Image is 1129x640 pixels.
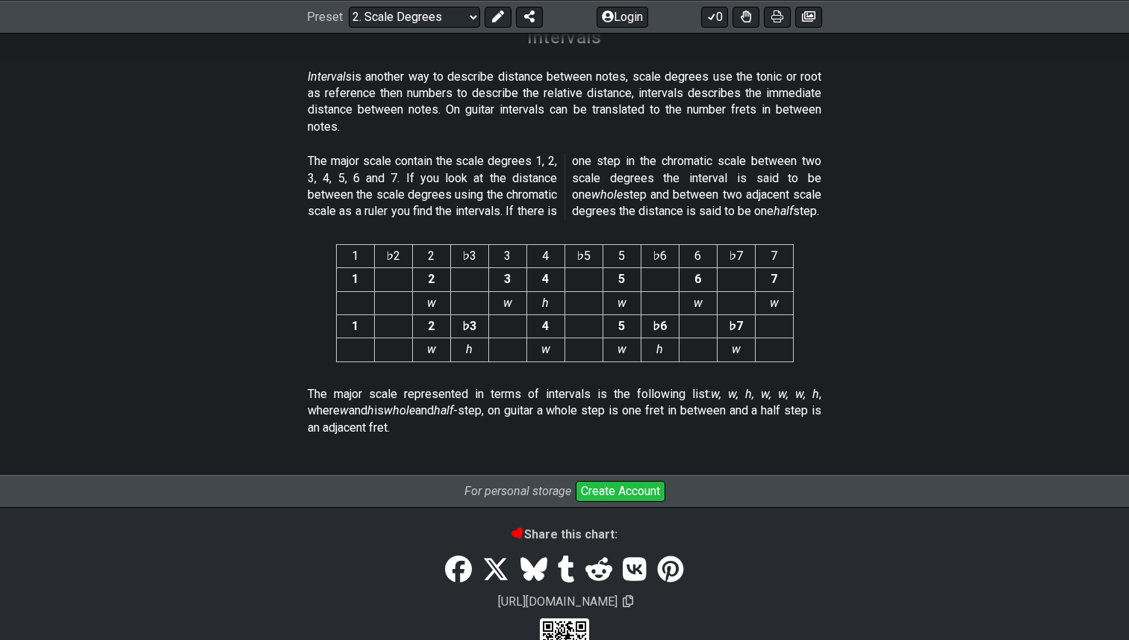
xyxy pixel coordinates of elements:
button: Create Account [576,481,665,502]
button: Create image [795,6,822,27]
strong: 1 [352,272,358,286]
em: w [618,342,626,356]
p: is another way to describe distance between notes, scale degrees use the tonic or root as referen... [308,69,821,136]
th: 2 [412,244,450,267]
th: 7 [755,244,793,267]
th: 6 [679,244,717,267]
strong: 3 [504,272,511,286]
strong: 6 [694,272,701,286]
em: half [774,204,793,218]
em: w [541,342,550,356]
a: VK [618,549,652,591]
em: w [427,342,436,356]
button: 0 [701,6,728,27]
button: Share Preset [516,6,543,27]
em: h [466,342,473,356]
th: ♭3 [450,244,488,267]
em: h [656,342,663,356]
span: Copy url to clipboard [623,594,633,609]
em: h [542,296,549,310]
strong: ♭6 [653,319,667,333]
em: w, w, h, w, w, w, h [711,387,819,401]
a: Reddit [580,549,618,591]
strong: 7 [771,272,777,286]
p: The major scale contain the scale degrees 1, 2, 3, 4, 5, 6 and 7. If you look at the distance bet... [308,153,821,220]
th: ♭2 [374,244,412,267]
strong: 2 [428,272,435,286]
strong: 2 [428,319,435,333]
select: Preset [349,6,480,27]
strong: 5 [618,272,625,286]
th: ♭6 [641,244,679,267]
em: w [340,403,349,417]
em: w [503,296,512,310]
a: Share on Facebook [440,549,477,591]
em: whole [591,187,623,202]
strong: 5 [618,319,625,333]
strong: ♭7 [729,319,743,333]
th: 3 [488,244,526,267]
button: Toggle Dexterity for all fretkits [733,6,759,27]
strong: ♭3 [462,319,476,333]
b: Share this chart: [512,527,618,541]
th: ♭5 [564,244,603,267]
em: half [434,403,453,417]
a: Bluesky [514,549,552,591]
em: Intervals [308,69,352,84]
span: [URL][DOMAIN_NAME] [496,592,620,611]
button: Print [764,6,791,27]
em: h [367,403,374,417]
th: 4 [526,244,564,267]
th: ♭7 [717,244,755,267]
button: Login [597,6,648,27]
strong: 4 [542,272,549,286]
strong: 1 [352,319,358,333]
th: 5 [603,244,641,267]
em: w [770,296,779,310]
a: Pinterest [652,549,689,591]
strong: 4 [542,319,549,333]
th: 1 [336,244,374,267]
a: Tumblr [553,549,580,591]
em: w [618,296,626,310]
em: w [732,342,741,356]
em: whole [384,403,415,417]
p: The major scale represented in terms of intervals is the following list: , where and is and -step... [308,386,821,436]
span: Preset [307,10,343,24]
button: Edit Preset [485,6,511,27]
i: For personal storage [464,484,571,498]
em: w [427,296,436,310]
h2: Intervals [527,29,601,46]
a: Tweet [477,549,514,591]
em: w [694,296,703,310]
